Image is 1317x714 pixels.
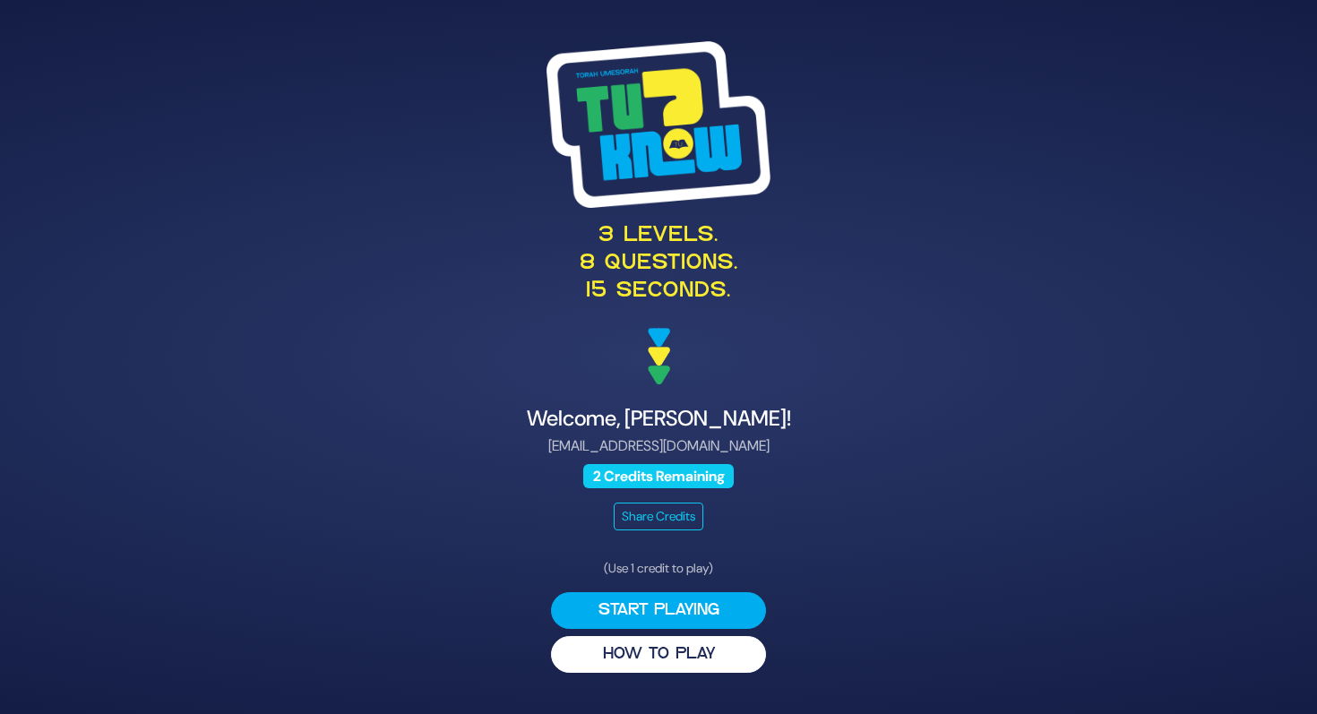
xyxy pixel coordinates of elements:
img: decoration arrows [648,328,670,385]
button: Share Credits [614,503,703,530]
img: Tournament Logo [547,41,770,208]
span: 2 Credits Remaining [583,464,734,488]
h4: Welcome, [PERSON_NAME]! [221,406,1096,432]
button: Start Playing [551,592,766,629]
p: 3 levels. 8 questions. 15 seconds. [221,222,1096,306]
button: HOW TO PLAY [551,636,766,673]
p: [EMAIL_ADDRESS][DOMAIN_NAME] [221,435,1096,457]
p: (Use 1 credit to play) [551,559,766,578]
